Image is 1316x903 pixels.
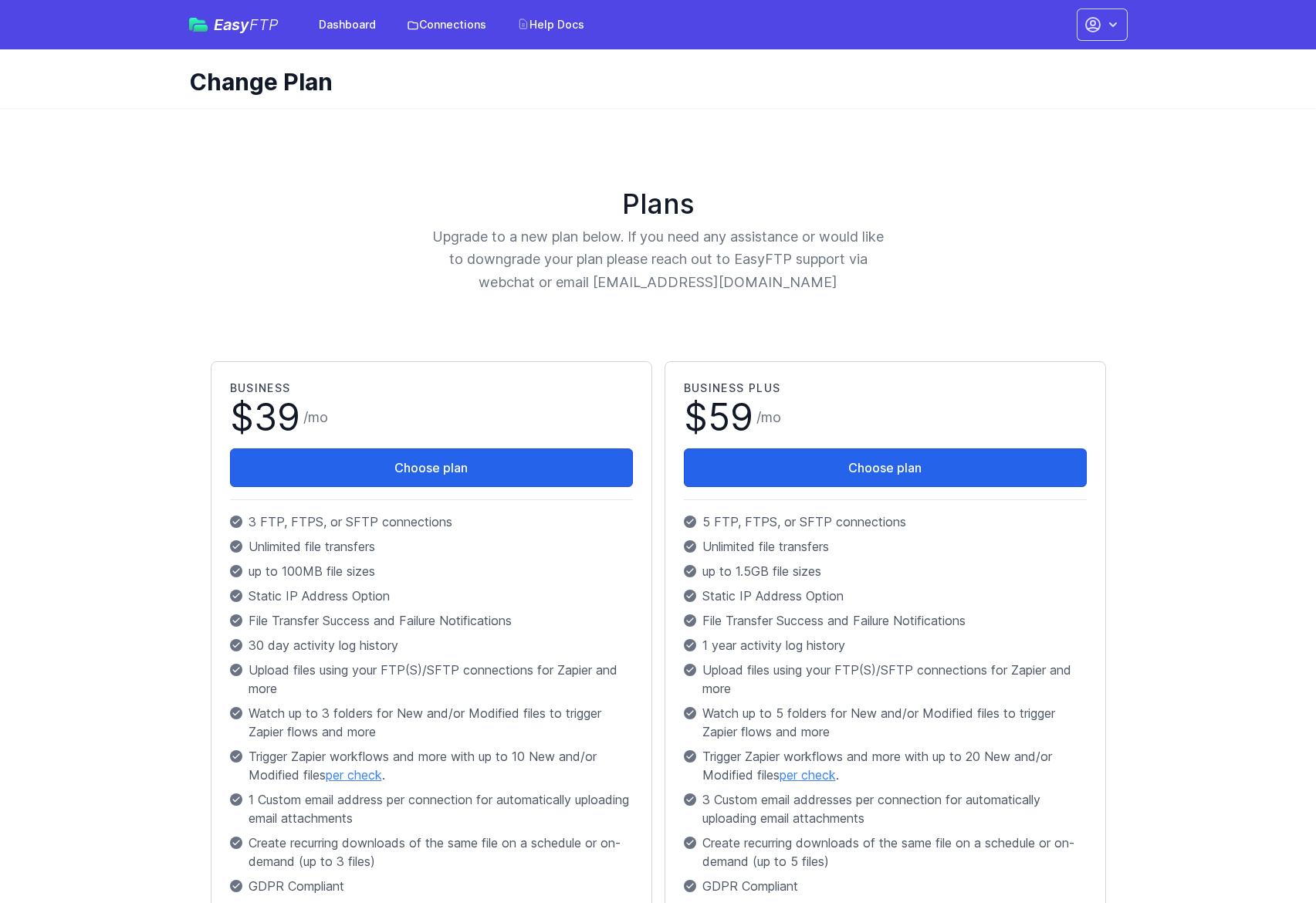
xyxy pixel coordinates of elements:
h1: Plans [205,188,1112,219]
span: 39 [254,394,300,440]
a: EasyFTP [189,17,279,32]
p: Unlimited file transfers [230,537,633,556]
p: Static IP Address Option [230,587,633,605]
span: Easy [214,17,279,32]
span: / [756,407,781,428]
p: Create recurring downloads of the same file on a schedule or on-demand (up to 3 files) [230,834,633,871]
p: 3 Custom email addresses per connection for automatically uploading email attachments [684,790,1087,827]
span: $ [684,399,753,436]
button: Choose plan [230,448,633,487]
p: GDPR Compliant [230,877,633,895]
h2: Business Plus [684,380,1087,396]
span: 59 [708,394,753,440]
span: mo [761,409,781,425]
p: 30 day activity log history [230,636,633,654]
p: Watch up to 3 folders for New and/or Modified files to trigger Zapier flows and more [230,704,633,741]
a: per check [326,767,382,783]
p: 3 FTP, FTPS, or SFTP connections [230,512,633,531]
a: Help Docs [508,11,594,39]
span: Trigger Zapier workflows and more with up to 20 New and/or Modified files . [702,747,1087,784]
a: Dashboard [310,11,385,39]
a: per check [780,767,836,783]
a: Connections [398,11,496,39]
p: Upgrade to a new plan below. If you need any assistance or would like to downgrade your plan plea... [431,225,885,293]
p: Upload files using your FTP(S)/SFTP connections for Zapier and more [684,661,1087,698]
p: File Transfer Success and Failure Notifications [684,611,1087,630]
span: mo [308,409,328,425]
p: File Transfer Success and Failure Notifications [230,611,633,630]
p: 1 Custom email address per connection for automatically uploading email attachments [230,790,633,827]
h2: Business [230,380,633,396]
p: Static IP Address Option [684,587,1087,605]
span: $ [230,399,300,436]
span: Trigger Zapier workflows and more with up to 10 New and/or Modified files . [249,747,633,784]
p: Watch up to 5 folders for New and/or Modified files to trigger Zapier flows and more [684,704,1087,741]
h1: Change Plan [189,68,1115,96]
span: / [303,407,328,428]
p: GDPR Compliant [684,877,1087,895]
button: Choose plan [684,448,1087,487]
p: up to 100MB file sizes [230,562,633,580]
img: easyftp_logo.png [189,18,208,32]
p: Upload files using your FTP(S)/SFTP connections for Zapier and more [230,661,633,698]
p: Create recurring downloads of the same file on a schedule or on-demand (up to 5 files) [684,834,1087,871]
p: Unlimited file transfers [684,537,1087,556]
p: up to 1.5GB file sizes [684,562,1087,580]
p: 5 FTP, FTPS, or SFTP connections [684,512,1087,531]
p: 1 year activity log history [684,636,1087,654]
span: FTP [249,15,279,34]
